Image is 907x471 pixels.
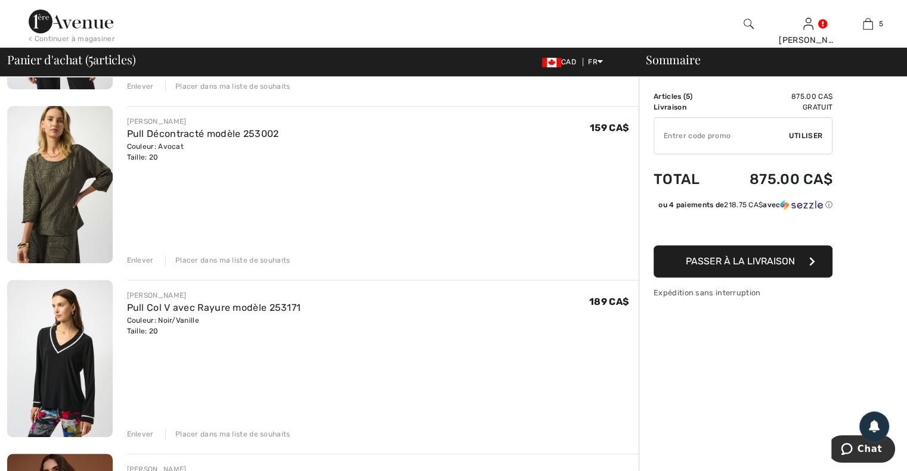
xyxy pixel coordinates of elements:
img: Canadian Dollar [542,58,561,67]
a: Se connecter [803,18,813,29]
div: Expédition sans interruption [654,287,832,298]
div: Enlever [127,429,154,439]
td: 875.00 CA$ [717,91,832,102]
button: Passer à la livraison [654,245,832,277]
img: Mon panier [863,17,873,31]
span: FR [588,58,603,66]
div: ou 4 paiements de avec [658,199,832,210]
div: [PERSON_NAME] [779,34,837,46]
div: Enlever [127,255,154,266]
div: Couleur: Noir/Vanille Taille: 20 [127,315,301,336]
span: 5 [88,51,93,66]
div: Enlever [127,81,154,92]
iframe: Ouvre un widget dans lequel vous pouvez chatter avec l’un de nos agents [831,435,895,465]
span: 189 CA$ [589,296,629,307]
span: 218.75 CA$ [724,201,763,209]
span: 159 CA$ [590,122,629,133]
span: 5 [879,18,883,29]
div: Sommaire [632,54,900,65]
input: Code promo [654,118,789,154]
div: Placer dans ma liste de souhaits [165,429,290,439]
span: Utiliser [789,130,822,141]
a: Pull Décontracté modèle 253002 [127,128,279,139]
img: Sezzle [780,199,823,210]
td: 875.00 CA$ [717,159,832,199]
iframe: PayPal-paypal [654,214,832,241]
div: [PERSON_NAME] [127,290,301,301]
td: Articles ( ) [654,91,717,102]
img: 1ère Avenue [29,10,113,33]
span: Passer à la livraison [686,255,795,267]
div: ou 4 paiements de218.75 CA$avecSezzle Cliquez pour en savoir plus sur Sezzle [654,199,832,214]
div: Couleur: Avocat Taille: 20 [127,141,279,163]
img: Pull Décontracté modèle 253002 [7,106,113,263]
span: CAD [542,58,581,66]
img: Pull Col V avec Rayure modèle 253171 [7,280,113,437]
td: Total [654,159,717,199]
td: Livraison [654,102,717,113]
img: Mes infos [803,17,813,31]
a: 5 [838,17,897,31]
span: 5 [686,92,690,101]
span: Panier d'achat ( articles) [7,54,135,65]
a: Pull Col V avec Rayure modèle 253171 [127,302,301,313]
img: recherche [744,17,754,31]
div: Placer dans ma liste de souhaits [165,255,290,266]
div: [PERSON_NAME] [127,116,279,127]
div: Placer dans ma liste de souhaits [165,81,290,92]
td: Gratuit [717,102,832,113]
div: < Continuer à magasiner [29,33,115,44]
